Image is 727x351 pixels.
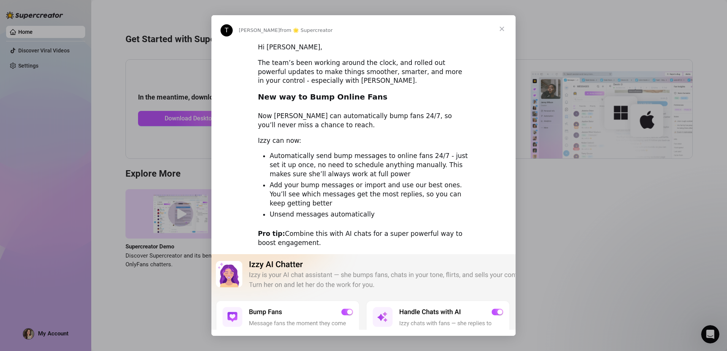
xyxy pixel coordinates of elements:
[258,92,469,106] h2: New way to Bump Online Fans
[258,229,469,248] div: Combine this with AI chats for a super powerful way to boost engagement.
[280,27,333,33] span: from 🌟 Supercreator
[221,24,233,36] div: Profile image for Tanya
[270,181,469,208] li: Add your bump messages or import and use our best ones. You’ll see which messages get the most re...
[239,27,280,33] span: [PERSON_NAME]
[270,210,469,219] li: Unsend messages automatically
[488,15,516,43] span: Close
[258,43,469,52] div: Hi [PERSON_NAME],
[270,152,469,179] li: Automatically send bump messages to online fans 24/7 - just set it up once, no need to schedule a...
[258,136,469,145] div: Izzy can now:
[258,112,469,130] div: Now [PERSON_NAME] can automatically bump fans 24/7, so you’ll never miss a chance to reach.
[258,58,469,85] div: The team’s been working around the clock, and rolled out powerful updates to make things smoother...
[258,230,285,237] b: Pro tip:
